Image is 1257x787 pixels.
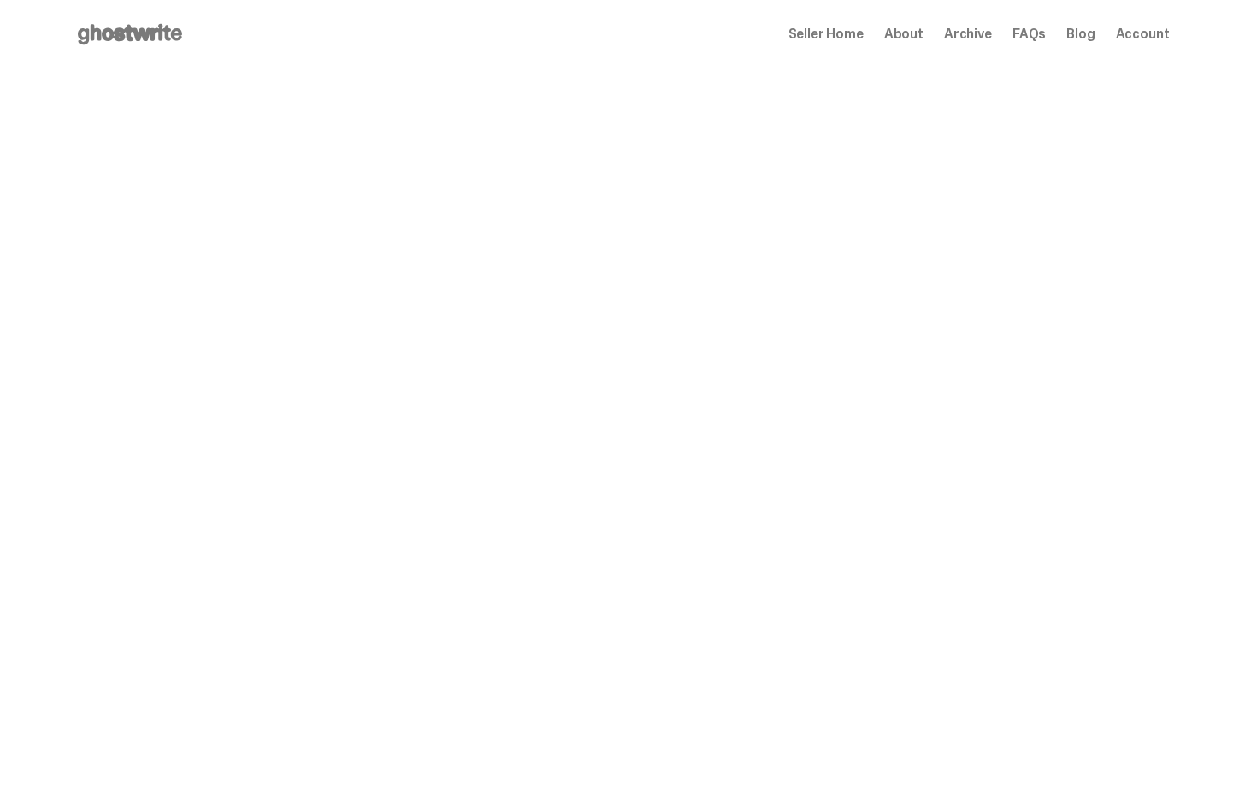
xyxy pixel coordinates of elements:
[1012,27,1046,41] a: FAQs
[788,27,864,41] a: Seller Home
[884,27,924,41] a: About
[1116,27,1170,41] a: Account
[944,27,992,41] a: Archive
[1066,27,1095,41] a: Blog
